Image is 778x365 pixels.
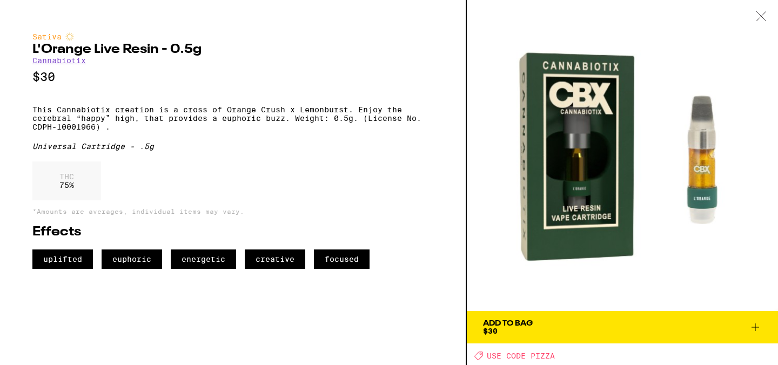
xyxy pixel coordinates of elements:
h2: L'Orange Live Resin - 0.5g [32,43,433,56]
h2: Effects [32,226,433,239]
div: Universal Cartridge - .5g [32,142,433,151]
span: focused [314,249,370,269]
span: $30 [483,327,498,335]
span: creative [245,249,305,269]
button: Add To Bag$30 [467,311,778,343]
a: Cannabiotix [32,56,86,65]
div: Add To Bag [483,320,533,327]
span: uplifted [32,249,93,269]
p: $30 [32,70,433,84]
div: Sativa [32,32,433,41]
div: 75 % [32,161,101,200]
span: energetic [171,249,236,269]
p: THC [59,172,74,181]
p: This Cannabiotix creation is a cross of Orange Crush x Lemonburst. Enjoy the cerebral “happy” hig... [32,105,433,131]
p: *Amounts are averages, individual items may vary. [32,208,433,215]
span: USE CODE PIZZA [487,352,555,360]
span: euphoric [102,249,162,269]
img: sativaColor.svg [65,32,74,41]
